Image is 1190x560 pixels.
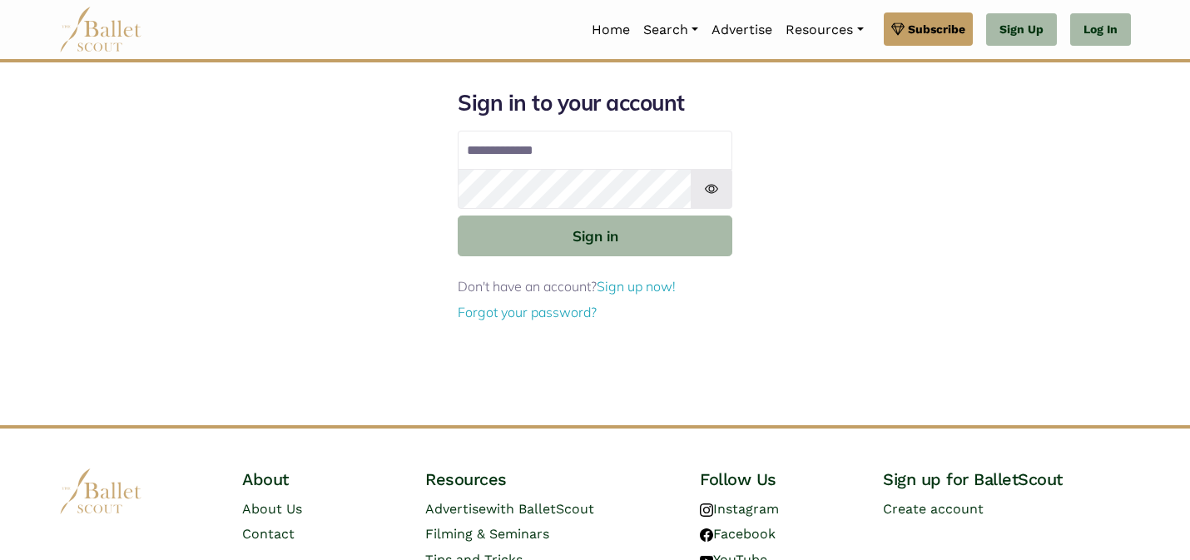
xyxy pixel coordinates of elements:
[597,278,676,295] a: Sign up now!
[779,12,870,47] a: Resources
[1070,13,1131,47] a: Log In
[883,501,984,517] a: Create account
[59,468,142,514] img: logo
[486,501,594,517] span: with BalletScout
[700,503,713,517] img: instagram logo
[242,526,295,542] a: Contact
[458,216,732,256] button: Sign in
[242,468,399,490] h4: About
[458,89,732,117] h1: Sign in to your account
[986,13,1057,47] a: Sign Up
[425,468,673,490] h4: Resources
[458,304,597,320] a: Forgot your password?
[883,468,1131,490] h4: Sign up for BalletScout
[458,276,732,298] p: Don't have an account?
[908,20,965,38] span: Subscribe
[700,526,776,542] a: Facebook
[425,501,594,517] a: Advertisewith BalletScout
[700,528,713,542] img: facebook logo
[705,12,779,47] a: Advertise
[884,12,973,46] a: Subscribe
[637,12,705,47] a: Search
[242,501,302,517] a: About Us
[425,526,549,542] a: Filming & Seminars
[700,501,779,517] a: Instagram
[700,468,856,490] h4: Follow Us
[891,20,905,38] img: gem.svg
[585,12,637,47] a: Home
